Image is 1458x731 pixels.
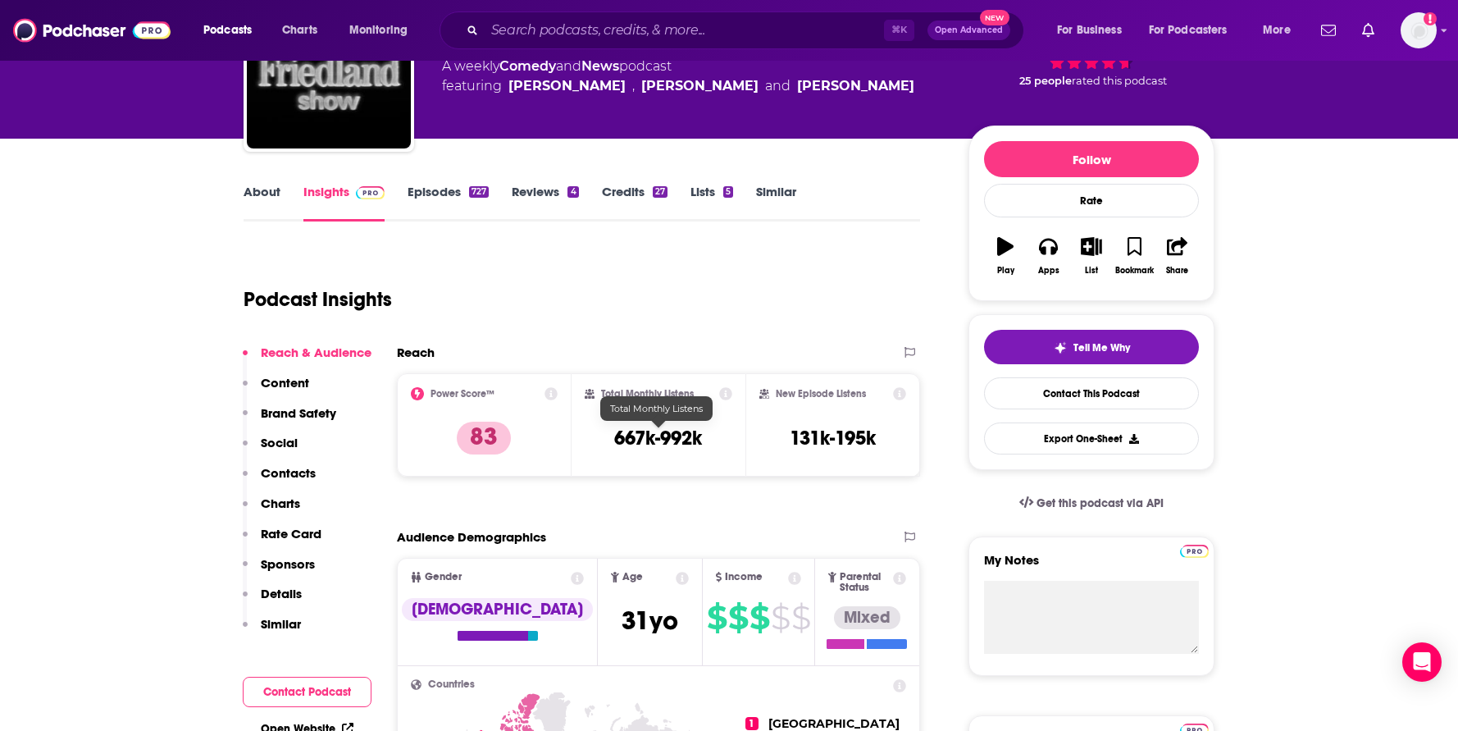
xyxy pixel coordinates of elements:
[408,184,489,222] a: Episodes727
[1085,266,1098,276] div: List
[499,58,556,74] a: Comedy
[1046,17,1142,43] button: open menu
[261,496,300,511] p: Charts
[244,184,280,222] a: About
[428,679,475,690] span: Countries
[457,422,511,455] p: 83
[1149,19,1228,42] span: For Podcasters
[1180,545,1209,558] img: Podchaser Pro
[243,556,315,587] button: Sponsors
[425,572,462,583] span: Gender
[653,186,667,198] div: 27
[1402,642,1442,682] div: Open Intercom Messenger
[1057,19,1122,42] span: For Business
[243,586,302,616] button: Details
[927,21,1010,40] button: Open AdvancedNew
[261,405,336,421] p: Brand Safety
[771,605,790,631] span: $
[192,17,273,43] button: open menu
[1070,226,1113,286] button: List
[622,572,643,583] span: Age
[1251,17,1311,43] button: open menu
[243,616,301,646] button: Similar
[1424,12,1437,25] svg: Add a profile image
[1180,542,1209,558] a: Pro website
[243,405,336,436] button: Brand Safety
[984,330,1199,364] button: tell me why sparkleTell Me Why
[1355,16,1381,44] a: Show notifications dropdown
[984,377,1199,409] a: Contact This Podcast
[261,435,298,450] p: Social
[756,184,796,222] a: Similar
[13,15,171,46] a: Podchaser - Follow, Share and Rate Podcasts
[243,526,321,556] button: Rate Card
[261,526,321,541] p: Rate Card
[614,426,702,450] h3: 667k-992k
[1073,341,1130,354] span: Tell Me Why
[984,423,1199,455] button: Export One-Sheet
[791,605,810,631] span: $
[397,529,546,545] h2: Audience Demographics
[750,605,769,631] span: $
[641,76,759,96] a: Adam Friedland
[1072,75,1167,87] span: rated this podcast
[1156,226,1199,286] button: Share
[469,186,489,198] div: 727
[1027,226,1069,286] button: Apps
[261,616,301,632] p: Similar
[1113,226,1155,286] button: Bookmark
[840,572,891,593] span: Parental Status
[984,552,1199,581] label: My Notes
[1263,19,1291,42] span: More
[397,345,435,360] h2: Reach
[1401,12,1437,48] img: User Profile
[261,465,316,481] p: Contacts
[243,496,300,526] button: Charts
[261,556,315,572] p: Sponsors
[984,184,1199,217] div: Rate
[243,345,371,375] button: Reach & Audience
[1037,496,1164,510] span: Get this podcast via API
[261,586,302,601] p: Details
[797,76,914,96] a: Stavros Halkias
[1401,12,1437,48] span: Logged in as agarland1
[1401,12,1437,48] button: Show profile menu
[984,141,1199,177] button: Follow
[765,76,791,96] span: and
[244,287,392,312] h1: Podcast Insights
[303,184,385,222] a: InsightsPodchaser Pro
[508,76,626,96] a: Nick Mullen
[1138,17,1251,43] button: open menu
[442,57,914,96] div: A weekly podcast
[723,186,733,198] div: 5
[1019,75,1072,87] span: 25 people
[243,435,298,465] button: Social
[601,388,694,400] h2: Total Monthly Listens
[261,345,371,360] p: Reach & Audience
[512,184,578,222] a: Reviews4
[282,19,317,42] span: Charts
[349,19,408,42] span: Monitoring
[935,26,1003,34] span: Open Advanced
[690,184,733,222] a: Lists5
[728,605,748,631] span: $
[338,17,429,43] button: open menu
[1314,16,1342,44] a: Show notifications dropdown
[834,606,900,629] div: Mixed
[1054,341,1067,354] img: tell me why sparkle
[707,605,727,631] span: $
[1006,483,1177,523] a: Get this podcast via API
[790,426,876,450] h3: 131k-195k
[1115,266,1154,276] div: Bookmark
[485,17,884,43] input: Search podcasts, credits, & more...
[884,20,914,41] span: ⌘ K
[243,677,371,707] button: Contact Podcast
[243,465,316,496] button: Contacts
[271,17,327,43] a: Charts
[356,186,385,199] img: Podchaser Pro
[984,226,1027,286] button: Play
[997,266,1014,276] div: Play
[776,388,866,400] h2: New Episode Listens
[431,388,494,400] h2: Power Score™
[581,58,619,74] a: News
